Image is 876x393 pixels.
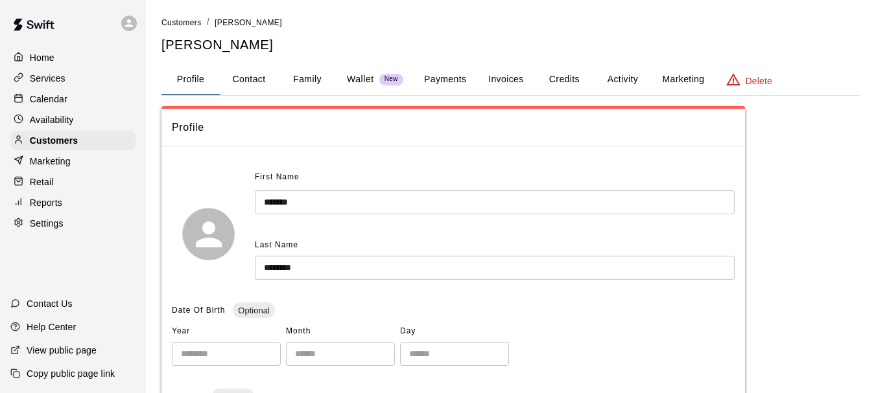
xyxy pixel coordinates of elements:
button: Contact [220,64,278,95]
span: Last Name [255,240,298,249]
a: Services [10,69,136,88]
button: Credits [535,64,593,95]
button: Family [278,64,337,95]
button: Marketing [652,64,715,95]
a: Customers [161,17,202,27]
a: Reports [10,193,136,212]
h5: [PERSON_NAME] [161,36,860,54]
a: Customers [10,131,136,150]
p: Help Center [27,320,76,333]
p: Home [30,51,54,64]
button: Invoices [477,64,535,95]
nav: breadcrumb [161,16,860,30]
span: Year [172,321,281,342]
p: View public page [27,344,97,357]
p: Availability [30,113,74,126]
p: Services [30,72,65,85]
a: Retail [10,172,136,192]
span: Customers [161,18,202,27]
a: Home [10,48,136,67]
p: Marketing [30,155,71,168]
p: Customers [30,134,78,147]
p: Calendar [30,93,67,106]
p: Retail [30,175,54,188]
a: Settings [10,214,136,233]
span: Date Of Birth [172,306,225,315]
p: Copy public page link [27,367,115,380]
a: Availability [10,110,136,129]
p: Settings [30,217,64,230]
span: Month [286,321,395,342]
p: Delete [746,74,772,87]
a: Marketing [10,152,136,171]
button: Activity [593,64,652,95]
p: Contact Us [27,297,73,310]
a: Calendar [10,89,136,109]
span: Optional [233,306,274,315]
span: [PERSON_NAME] [215,18,282,27]
span: First Name [255,167,300,188]
span: Profile [172,119,735,136]
p: Reports [30,196,62,209]
p: Wallet [347,73,374,86]
li: / [207,16,209,29]
div: basic tabs example [161,64,860,95]
button: Profile [161,64,220,95]
span: New [379,75,403,84]
button: Payments [414,64,477,95]
span: Day [400,321,509,342]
